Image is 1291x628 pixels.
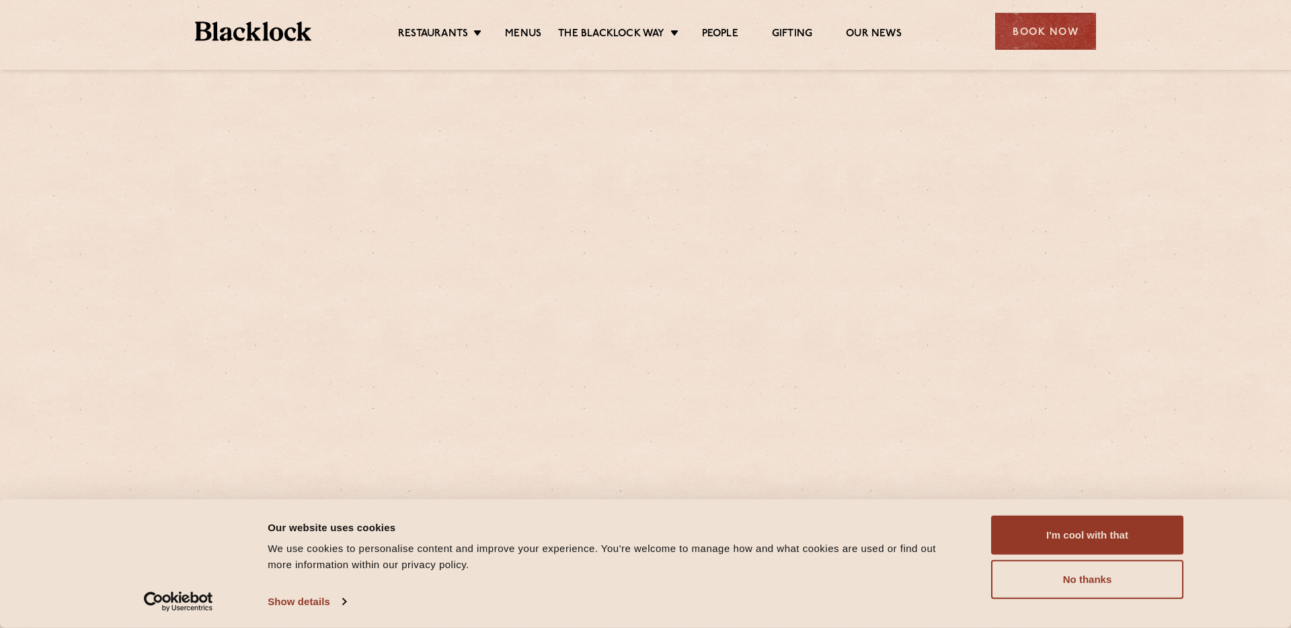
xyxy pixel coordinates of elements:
[702,28,738,42] a: People
[195,22,311,41] img: BL_Textured_Logo-footer-cropped.svg
[120,592,237,612] a: Usercentrics Cookiebot - opens in a new window
[398,28,468,42] a: Restaurants
[846,28,902,42] a: Our News
[995,13,1096,50] div: Book Now
[558,28,664,42] a: The Blacklock Way
[772,28,812,42] a: Gifting
[991,560,1183,599] button: No thanks
[268,519,961,535] div: Our website uses cookies
[991,516,1183,555] button: I'm cool with that
[268,541,961,573] div: We use cookies to personalise content and improve your experience. You're welcome to manage how a...
[505,28,541,42] a: Menus
[268,592,346,612] a: Show details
